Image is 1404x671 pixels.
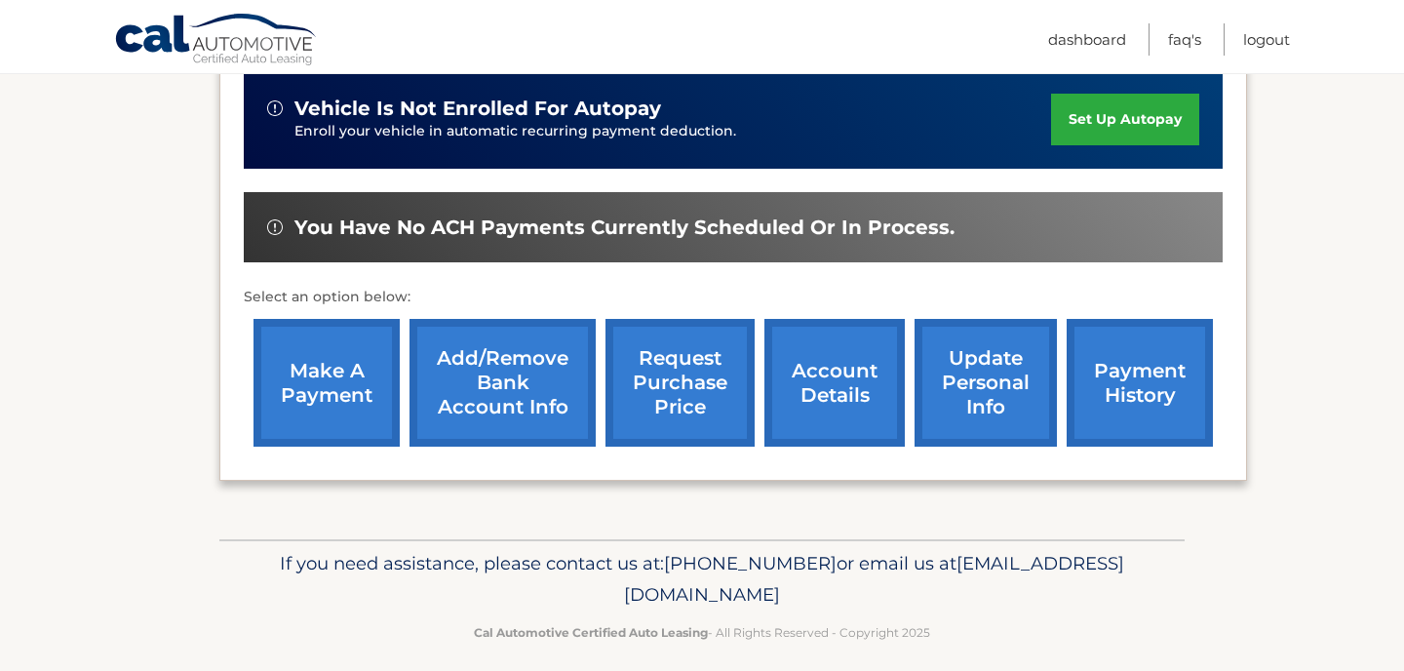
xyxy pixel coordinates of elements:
a: account details [764,319,905,447]
p: - All Rights Reserved - Copyright 2025 [232,622,1172,643]
a: Cal Automotive [114,13,319,69]
span: You have no ACH payments currently scheduled or in process. [294,216,955,240]
span: [PHONE_NUMBER] [664,552,837,574]
a: make a payment [253,319,400,447]
p: Enroll your vehicle in automatic recurring payment deduction. [294,121,1051,142]
a: Add/Remove bank account info [409,319,596,447]
img: alert-white.svg [267,100,283,116]
a: Logout [1243,23,1290,56]
a: FAQ's [1168,23,1201,56]
a: update personal info [915,319,1057,447]
p: If you need assistance, please contact us at: or email us at [232,548,1172,611]
p: Select an option below: [244,286,1223,309]
a: payment history [1067,319,1213,447]
span: [EMAIL_ADDRESS][DOMAIN_NAME] [624,552,1124,606]
a: Dashboard [1048,23,1126,56]
a: request purchase price [605,319,755,447]
span: vehicle is not enrolled for autopay [294,97,661,121]
strong: Cal Automotive Certified Auto Leasing [474,625,708,640]
img: alert-white.svg [267,219,283,235]
a: set up autopay [1051,94,1199,145]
